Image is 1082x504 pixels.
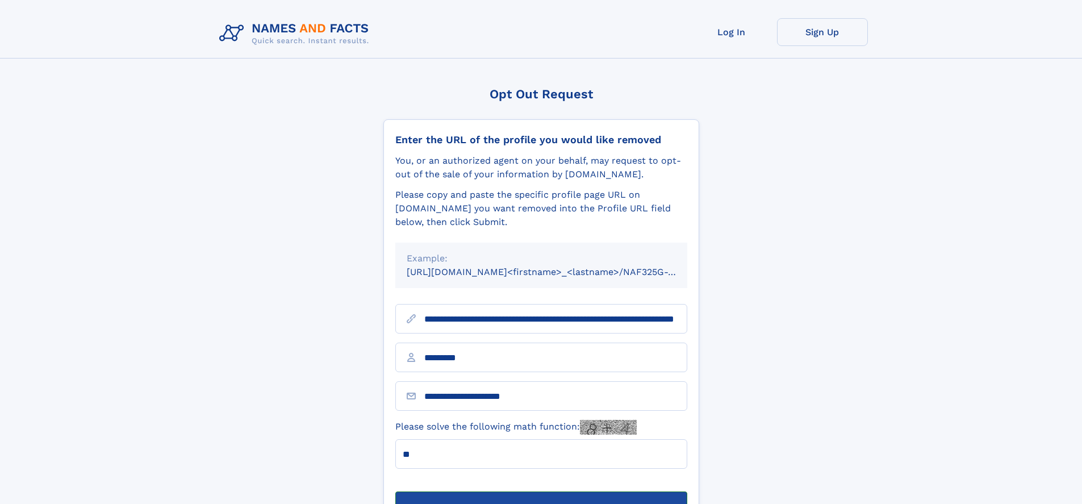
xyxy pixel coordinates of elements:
[395,134,687,146] div: Enter the URL of the profile you would like removed
[383,87,699,101] div: Opt Out Request
[777,18,868,46] a: Sign Up
[395,420,637,435] label: Please solve the following math function:
[215,18,378,49] img: Logo Names and Facts
[395,188,687,229] div: Please copy and paste the specific profile page URL on [DOMAIN_NAME] you want removed into the Pr...
[395,154,687,181] div: You, or an authorized agent on your behalf, may request to opt-out of the sale of your informatio...
[407,266,709,277] small: [URL][DOMAIN_NAME]<firstname>_<lastname>/NAF325G-xxxxxxxx
[407,252,676,265] div: Example:
[686,18,777,46] a: Log In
